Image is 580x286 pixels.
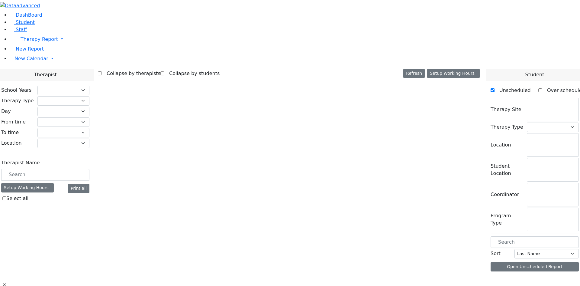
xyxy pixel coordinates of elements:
[14,56,48,61] span: New Calendar
[16,46,44,52] span: New Report
[10,19,35,25] a: Student
[10,33,580,45] a: Therapy Report
[10,12,42,18] a: DashBoard
[68,184,89,193] button: Print all
[491,141,511,149] label: Location
[10,46,44,52] a: New Report
[491,212,523,227] label: Program Type
[1,97,34,104] label: Therapy Type
[16,19,35,25] span: Student
[491,236,579,248] input: Search
[1,108,11,115] label: Day
[21,36,58,42] span: Therapy Report
[16,12,42,18] span: DashBoard
[10,53,580,65] a: New Calendar
[1,183,54,192] div: Setup Working Hours
[164,69,220,78] label: Collapse by students
[427,69,480,78] button: Setup Working Hours
[495,86,531,95] label: Unscheduled
[16,27,27,32] span: Staff
[1,87,31,94] label: School Years
[1,118,26,126] label: From time
[491,262,579,271] button: Open Unscheduled Report
[1,129,19,136] label: To time
[491,163,523,177] label: Student Location
[1,140,22,147] label: Location
[491,191,519,198] label: Coordinator
[491,123,523,131] label: Therapy Type
[525,71,544,78] span: Student
[102,69,160,78] label: Collapse by therapists
[1,159,40,166] label: Therapist Name
[491,250,501,257] label: Sort
[10,27,27,32] a: Staff
[491,106,521,113] label: Therapy Site
[34,71,56,78] span: Therapist
[403,69,425,78] button: Refresh
[1,169,89,180] input: Search
[6,195,28,202] label: Select all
